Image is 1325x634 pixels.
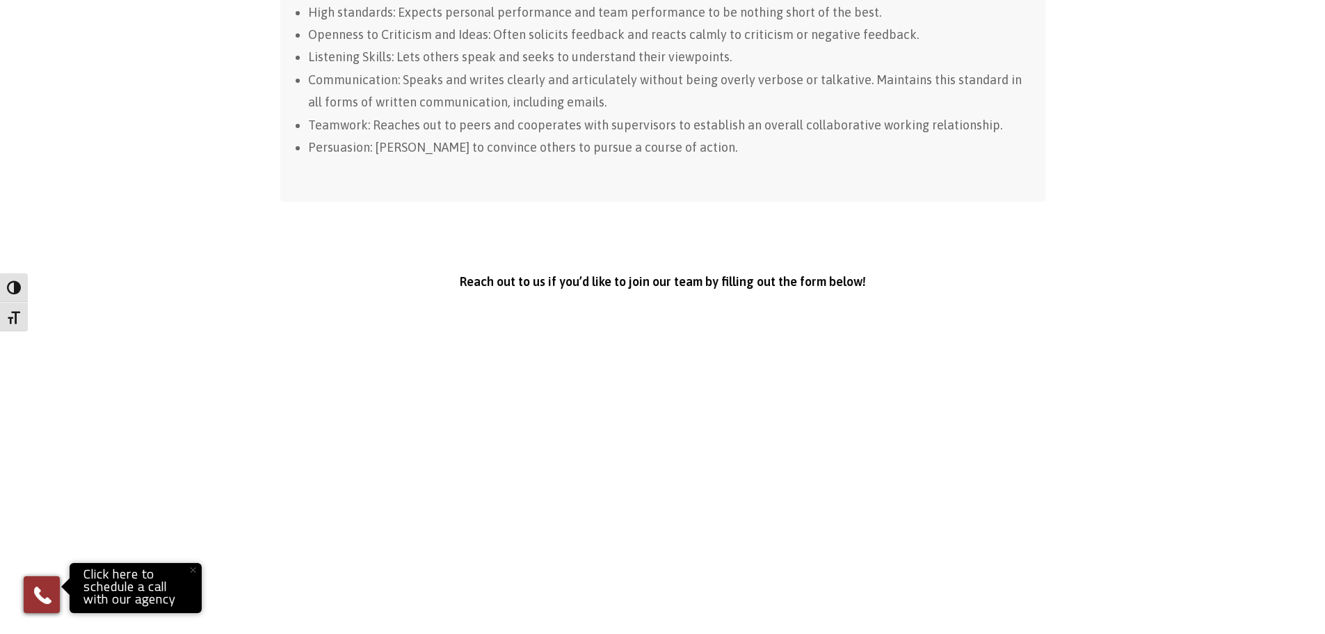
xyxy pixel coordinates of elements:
li: Listening Skills: Lets others speak and seeks to understand their viewpoints. [308,46,1031,68]
li: High standards: Expects personal performance and team performance to be nothing short of the best. [308,1,1031,24]
li: Communication: Speaks and writes clearly and articulately without being overly verbose or talkati... [308,69,1031,114]
li: Openness to Criticism and Ideas: Often solicits feedback and reacts calmly to criticism or negati... [308,24,1031,46]
li: Persuasion: [PERSON_NAME] to convince others to pursue a course of action. [308,136,1031,159]
li: Teamwork: Reaches out to peers and cooperates with supervisors to establish an overall collaborat... [308,114,1031,136]
strong: Reach out to us if you’d like to join our team by filling out the form below! [460,274,866,289]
